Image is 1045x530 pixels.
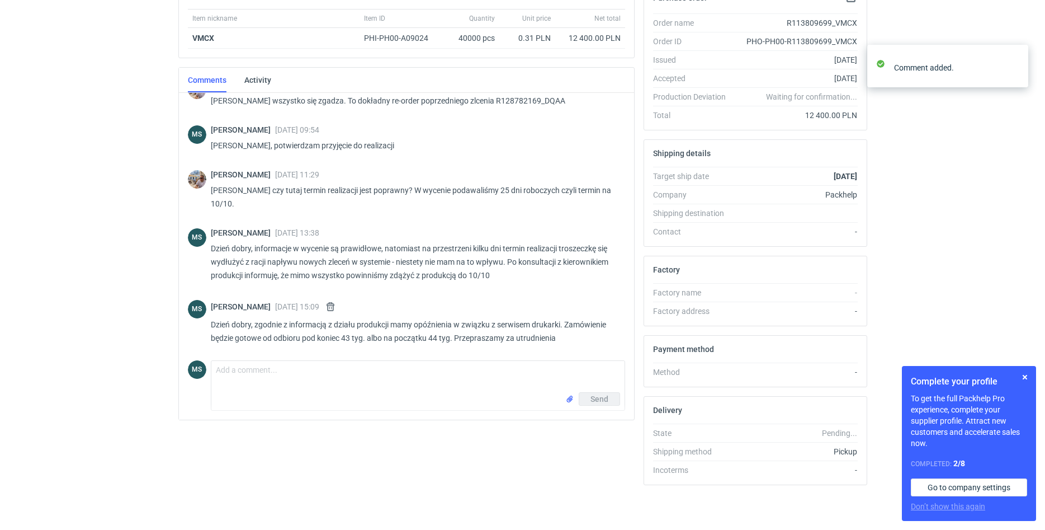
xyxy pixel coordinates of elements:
div: Incoterms [653,465,735,476]
figcaption: MS [188,360,206,379]
em: Pending... [822,429,857,438]
div: Pickup [735,446,858,457]
p: To get the full Packhelp Pro experience, complete your supplier profile. Attract new customers an... [911,393,1027,449]
div: - [735,367,858,378]
span: Item nickname [192,14,237,23]
figcaption: MS [188,228,206,247]
div: R113809699_VMCX [735,17,858,29]
div: 0.31 PLN [504,32,551,44]
button: Skip for now [1018,370,1032,384]
span: Send [590,395,608,403]
h2: Payment method [653,345,714,354]
p: [PERSON_NAME] wszystko się zgadza. To dokładny re-order poprzedniego zlcenia R128782169_DQAA [211,94,616,107]
div: Michał Sokołowski [188,300,206,318]
span: [PERSON_NAME] [211,170,275,179]
div: Total [653,110,735,121]
div: 40000 pcs [443,28,499,49]
div: Target ship date [653,171,735,182]
div: Michał Sokołowski [188,228,206,247]
div: Factory address [653,306,735,317]
p: Dzień dobry, informacje w wycenie są prawidłowe, natomiast na przestrzeni kilku dni termin realiz... [211,242,616,282]
strong: [DATE] [834,172,857,181]
span: [DATE] 13:38 [275,228,319,237]
strong: 2 / 8 [953,459,965,468]
h1: Complete your profile [911,375,1027,388]
div: - [735,306,858,317]
div: Factory name [653,287,735,298]
button: Send [579,392,620,406]
figcaption: MS [188,125,206,144]
div: Method [653,367,735,378]
div: Accepted [653,73,735,84]
div: Shipping method [653,446,735,457]
div: Company [653,189,735,200]
img: Michał Palasek [188,170,206,189]
div: Order name [653,17,735,29]
strong: VMCX [192,34,214,43]
div: [DATE] [735,54,858,65]
h2: Factory [653,265,680,274]
div: Order ID [653,36,735,47]
button: Don’t show this again [911,501,985,512]
span: [PERSON_NAME] [211,125,275,134]
div: State [653,428,735,439]
span: Unit price [522,14,551,23]
span: Item ID [364,14,385,23]
div: Comment added. [894,62,1011,73]
button: close [1011,62,1019,73]
a: Comments [188,68,226,92]
em: Waiting for confirmation... [766,91,857,102]
div: Completed: [911,458,1027,470]
div: Production Deviation [653,91,735,102]
figcaption: MS [188,300,206,318]
div: PHO-PH00-R113809699_VMCX [735,36,858,47]
div: Contact [653,226,735,237]
p: [PERSON_NAME] czy tutaj termin realizacji jest poprawny? W wycenie podawaliśmy 25 dni roboczych c... [211,184,616,210]
div: Michał Sokołowski [188,360,206,379]
p: Dzień dobry, zgodnie z informacją z działu produkcji mamy opóźnienia w związku z serwisem drukark... [211,318,616,345]
span: [PERSON_NAME] [211,228,275,237]
div: Shipping destination [653,208,735,219]
span: [DATE] 11:29 [275,170,319,179]
span: [DATE] 09:54 [275,125,319,134]
div: 12 400.00 PLN [560,32,621,44]
a: Activity [244,68,271,92]
div: - [735,465,858,476]
h2: Delivery [653,406,682,415]
span: Quantity [469,14,495,23]
p: [PERSON_NAME], potwierdzam przyjęcie do realizacji [211,139,616,152]
div: Issued [653,54,735,65]
h2: Shipping details [653,149,711,158]
div: Packhelp [735,189,858,200]
a: Go to company settings [911,479,1027,496]
span: [DATE] 15:09 [275,302,319,311]
div: - [735,226,858,237]
div: PHI-PH00-A09024 [364,32,439,44]
div: [DATE] [735,73,858,84]
span: [PERSON_NAME] [211,302,275,311]
div: - [735,287,858,298]
div: Michał Sokołowski [188,125,206,144]
span: Net total [594,14,621,23]
div: 12 400.00 PLN [735,110,858,121]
